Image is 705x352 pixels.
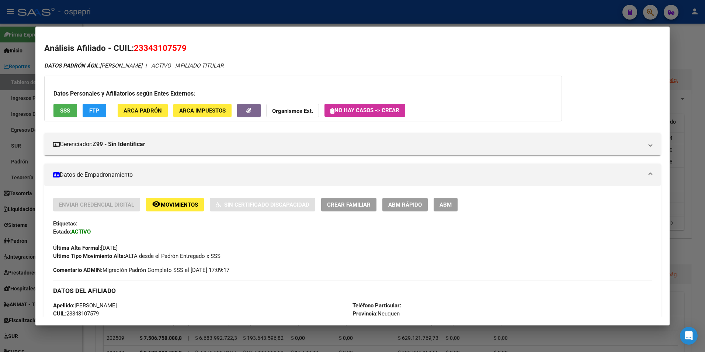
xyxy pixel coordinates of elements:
h3: Datos Personales y Afiliatorios según Entes Externos: [53,89,553,98]
button: ARCA Impuestos [173,104,232,117]
span: 23343107579 [53,310,99,317]
strong: DATOS PADRÓN ÁGIL: [44,62,100,69]
span: Neuquen [352,310,400,317]
i: | ACTIVO | [44,62,223,69]
strong: ACTIVO [71,228,91,235]
strong: Z99 - Sin Identificar [93,140,145,149]
span: Sin Certificado Discapacidad [224,201,309,208]
span: [DATE] [53,245,118,251]
mat-expansion-panel-header: Gerenciador:Z99 - Sin Identificar [44,133,661,155]
span: Enviar Credencial Digital [59,201,134,208]
button: ARCA Padrón [118,104,168,117]
mat-icon: remove_red_eye [152,200,161,208]
span: Crear Familiar [327,201,371,208]
h3: DATOS DEL AFILIADO [53,287,652,295]
strong: Organismos Ext. [272,108,313,114]
button: Crear Familiar [321,198,376,211]
button: FTP [83,104,106,117]
span: [PERSON_NAME] - [44,62,145,69]
strong: Apellido: [53,302,74,309]
strong: CUIL: [53,310,66,317]
strong: Comentario ADMIN: [53,267,103,273]
span: ALTA desde el Padrón Entregado x SSS [53,253,220,259]
button: Movimientos [146,198,204,211]
span: FTP [89,107,99,114]
button: Organismos Ext. [266,104,319,117]
strong: Teléfono Particular: [352,302,401,309]
mat-expansion-panel-header: Datos de Empadronamiento [44,164,661,186]
span: ARCA Impuestos [179,107,226,114]
strong: Provincia: [352,310,378,317]
button: Sin Certificado Discapacidad [210,198,315,211]
span: ARCA Padrón [124,107,162,114]
span: AFILIADO TITULAR [177,62,223,69]
div: Open Intercom Messenger [680,327,698,345]
button: Enviar Credencial Digital [53,198,140,211]
span: ABM Rápido [388,201,422,208]
span: ABM [440,201,452,208]
mat-panel-title: Datos de Empadronamiento [53,170,643,179]
button: ABM [434,198,458,211]
button: SSS [53,104,77,117]
strong: Estado: [53,228,71,235]
span: Migración Padrón Completo SSS el [DATE] 17:09:17 [53,266,229,274]
button: ABM Rápido [382,198,428,211]
span: [PERSON_NAME] [53,302,117,309]
strong: Etiquetas: [53,220,77,227]
span: SSS [60,107,70,114]
span: Movimientos [161,201,198,208]
button: No hay casos -> Crear [324,104,405,117]
span: No hay casos -> Crear [330,107,399,114]
strong: Ultimo Tipo Movimiento Alta: [53,253,125,259]
strong: Última Alta Formal: [53,245,101,251]
h2: Análisis Afiliado - CUIL: [44,42,661,55]
mat-panel-title: Gerenciador: [53,140,643,149]
span: 23343107579 [134,43,187,53]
